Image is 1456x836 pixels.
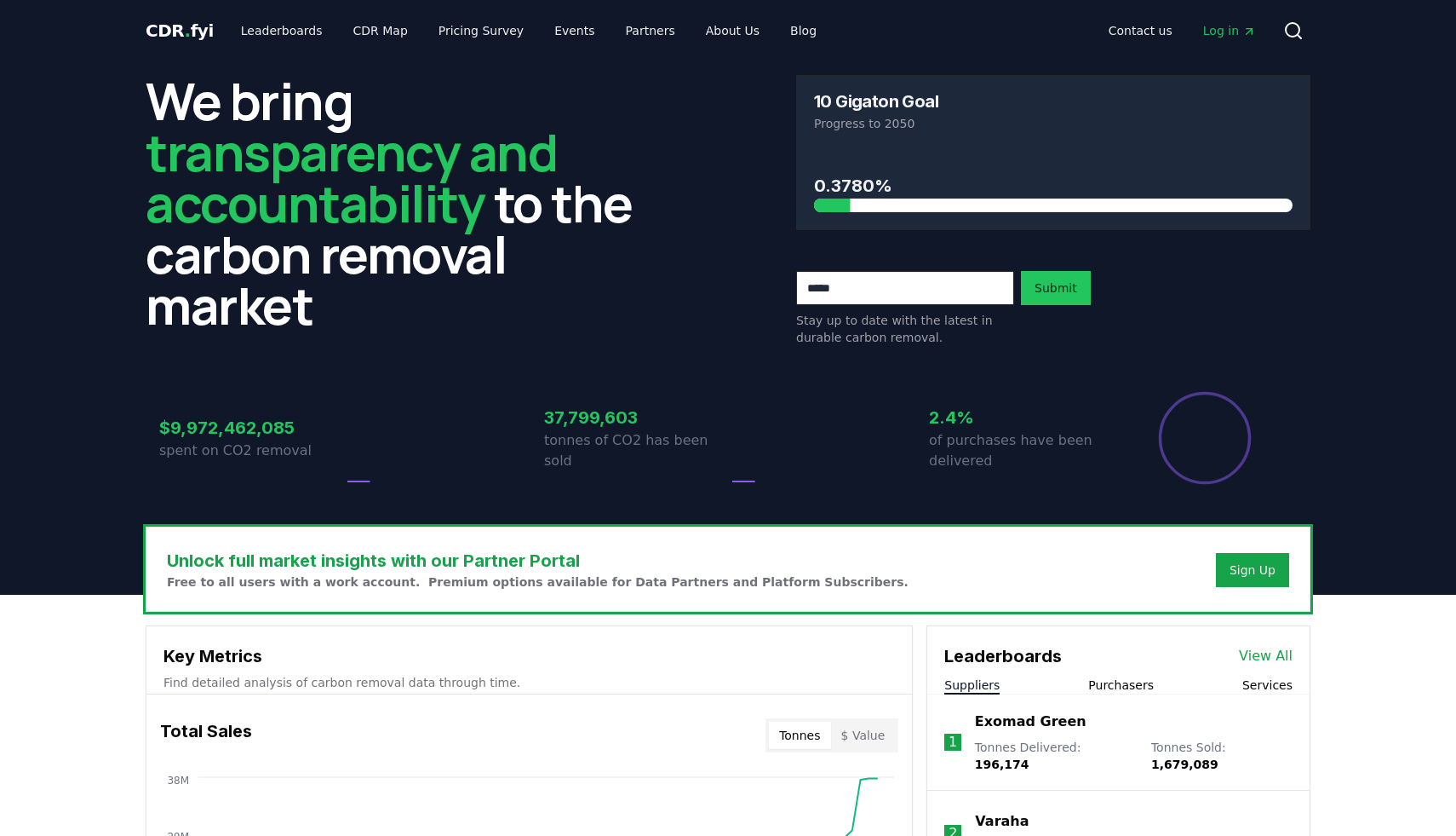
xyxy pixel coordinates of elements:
h3: Leaderboards [944,643,1062,669]
a: Pricing Survey [425,15,537,46]
a: About Us [692,15,773,46]
p: Stay up to date with the latest in durable carbon removal. [796,312,1014,346]
p: Progress to 2050 [814,115,1293,132]
nav: Main [227,15,830,46]
a: Varaha [975,811,1029,832]
h3: 0.3780% [814,173,1293,199]
p: 1 [949,732,957,752]
h3: Total Sales [160,718,252,752]
span: Log in [1203,22,1256,39]
p: Find detailed analysis of carbon removal data through time. [163,674,895,691]
h3: Unlock full market insights with our Partner Portal [167,548,909,574]
span: 196,174 [975,758,1029,771]
h3: Key Metrics [163,643,895,669]
a: Leaderboards [227,15,336,46]
h3: $9,972,462,085 [159,415,343,441]
a: CDR.fyi [146,19,214,43]
a: Events [541,15,608,46]
a: CDR Map [340,15,421,46]
tspan: 38M [167,775,189,787]
a: Blog [777,15,830,46]
button: Sign Up [1216,553,1289,587]
div: Percentage of sales delivered [1157,390,1253,486]
p: of purchases have been delivered [929,430,1113,471]
p: Free to all users with a work account. Premium options available for Data Partners and Platform S... [167,574,909,591]
a: Sign Up [1230,562,1275,579]
p: spent on CO2 removal [159,441,343,461]
span: 1,679,089 [1151,758,1218,771]
p: Tonnes Sold : [1151,739,1293,773]
button: $ Value [831,722,896,749]
button: Suppliers [944,677,1000,694]
nav: Main [1095,15,1270,46]
p: tonnes of CO2 has been sold [544,430,728,471]
a: Exomad Green [975,712,1086,732]
p: Tonnes Delivered : [975,739,1134,773]
span: . [185,20,191,41]
a: View All [1239,646,1293,666]
button: Submit [1021,271,1091,305]
h3: 37,799,603 [544,405,728,430]
button: Tonnes [769,722,830,749]
button: Purchasers [1088,677,1154,694]
h2: We bring to the carbon removal market [146,75,660,331]
a: Log in [1189,15,1270,46]
a: Partners [612,15,689,46]
a: Contact us [1095,15,1186,46]
button: Services [1242,677,1293,694]
h3: 2.4% [929,405,1113,430]
h3: 10 Gigaton Goal [814,93,938,110]
span: transparency and accountability [146,117,557,238]
span: CDR fyi [146,20,214,41]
